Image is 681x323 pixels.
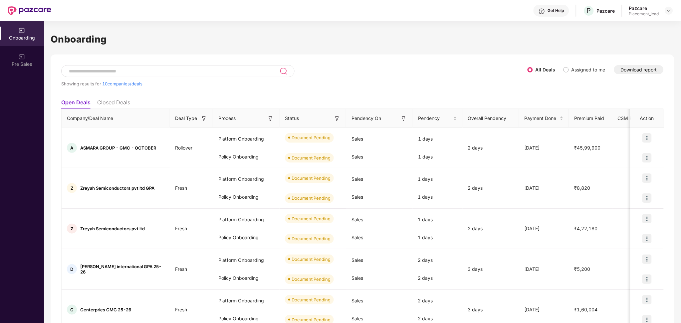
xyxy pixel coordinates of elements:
div: Showing results for [61,81,528,86]
span: Deal Type [175,115,197,122]
div: Document Pending [292,215,331,222]
img: svg+xml;base64,PHN2ZyB3aWR0aD0iMjQiIGhlaWdodD0iMjUiIHZpZXdCb3g9IjAgMCAyNCAyNSIgZmlsbD0ibm9uZSIgeG... [280,67,287,75]
li: Closed Deals [97,99,130,109]
span: [PERSON_NAME] international GPA 25-26 [80,264,164,274]
img: svg+xml;base64,PHN2ZyB3aWR0aD0iMTYiIGhlaWdodD0iMTYiIHZpZXdCb3g9IjAgMCAxNiAxNiIgZmlsbD0ibm9uZSIgeG... [400,115,407,122]
img: svg+xml;base64,PHN2ZyBpZD0iRHJvcGRvd24tMzJ4MzIiIHhtbG5zPSJodHRwOi8vd3d3LnczLm9yZy8yMDAwL3N2ZyIgd2... [666,8,672,13]
th: Premium Paid [569,109,612,128]
div: Pazcare [597,8,615,14]
div: [DATE] [519,184,569,192]
div: Policy Onboarding [213,188,280,206]
span: CSM Poc [618,115,638,122]
th: Overall Pendency [463,109,519,128]
img: icon [642,214,652,223]
div: [DATE] [519,306,569,313]
div: Z [67,183,77,193]
span: Sales [351,194,363,200]
span: Pendency On [351,115,381,122]
img: svg+xml;base64,PHN2ZyB3aWR0aD0iMjAiIGhlaWdodD0iMjAiIHZpZXdCb3g9IjAgMCAyMCAyMCIgZmlsbD0ibm9uZSIgeG... [19,27,25,34]
span: Sales [351,257,363,263]
span: Fresh [170,185,192,191]
span: Fresh [170,226,192,231]
span: Zreyah Semiconductors pvt ltd [80,226,145,231]
div: 1 days [413,229,463,247]
div: 1 days [413,130,463,148]
div: Platform Onboarding [213,130,280,148]
div: A [67,143,77,153]
div: 2 days [413,251,463,269]
img: icon [642,173,652,183]
span: Fresh [170,266,192,272]
div: Document Pending [292,195,331,201]
img: icon [642,153,652,162]
img: svg+xml;base64,PHN2ZyB3aWR0aD0iMTYiIGhlaWdodD0iMTYiIHZpZXdCb3g9IjAgMCAxNiAxNiIgZmlsbD0ibm9uZSIgeG... [334,115,340,122]
div: Policy Onboarding [213,148,280,166]
div: 2 days [413,292,463,310]
img: icon [642,133,652,143]
img: svg+xml;base64,PHN2ZyB3aWR0aD0iMTYiIGhlaWdodD0iMTYiIHZpZXdCb3g9IjAgMCAxNiAxNiIgZmlsbD0ibm9uZSIgeG... [201,115,207,122]
div: 3 days [463,266,519,273]
div: C [67,305,77,315]
div: 1 days [413,188,463,206]
img: icon [642,193,652,203]
div: 1 days [413,211,463,229]
span: Pendency [418,115,452,122]
span: Fresh [170,307,192,312]
div: Platform Onboarding [213,251,280,269]
span: ₹5,200 [569,266,596,272]
div: [DATE] [519,225,569,232]
img: svg+xml;base64,PHN2ZyB3aWR0aD0iMjAiIGhlaWdodD0iMjAiIHZpZXdCb3g9IjAgMCAyMCAyMCIgZmlsbD0ibm9uZSIgeG... [19,54,25,60]
span: Zreyah Semiconductors pvt ltd GPA [80,185,154,191]
span: Centerpries GMC 25-26 [80,307,131,312]
span: Sales [351,136,363,142]
div: Get Help [548,8,564,13]
span: Payment Done [525,115,559,122]
div: 3 days [463,306,519,313]
div: [DATE] [519,266,569,273]
div: [DATE] [519,144,569,152]
div: Document Pending [292,316,331,323]
div: Policy Onboarding [213,269,280,287]
div: Z [67,224,77,234]
span: Sales [351,217,363,222]
div: Platform Onboarding [213,211,280,229]
div: Document Pending [292,175,331,181]
th: Company/Deal Name [62,109,170,128]
span: P [587,7,591,15]
div: Document Pending [292,235,331,242]
span: Rollover [170,145,198,151]
img: New Pazcare Logo [8,6,51,15]
label: All Deals [536,67,556,72]
div: Document Pending [292,256,331,263]
div: Document Pending [292,155,331,161]
span: ₹8,820 [569,185,596,191]
label: Assigned to me [571,67,605,72]
span: Sales [351,275,363,281]
div: 2 days [463,184,519,192]
div: Platform Onboarding [213,292,280,310]
button: Download report [614,65,664,74]
img: svg+xml;base64,PHN2ZyB3aWR0aD0iMTYiIGhlaWdodD0iMTYiIHZpZXdCb3g9IjAgMCAxNiAxNiIgZmlsbD0ibm9uZSIgeG... [267,115,274,122]
div: Document Pending [292,276,331,282]
span: Process [218,115,236,122]
li: Open Deals [61,99,91,109]
img: svg+xml;base64,PHN2ZyBpZD0iSGVscC0zMngzMiIgeG1sbnM9Imh0dHA6Ly93d3cudzMub3JnLzIwMDAvc3ZnIiB3aWR0aD... [539,8,545,15]
span: ASMARA GROUP - GMC - OCTOBER [80,145,156,151]
div: Document Pending [292,296,331,303]
span: Sales [351,176,363,182]
span: Sales [351,316,363,321]
img: icon [642,295,652,304]
img: icon [642,274,652,284]
th: Pendency [413,109,463,128]
div: 2 days [413,269,463,287]
span: Sales [351,235,363,240]
div: Policy Onboarding [213,229,280,247]
img: icon [642,234,652,243]
div: 1 days [413,148,463,166]
div: Platform Onboarding [213,170,280,188]
div: 2 days [463,225,519,232]
div: Placement_lead [629,11,659,17]
div: 1 days [413,170,463,188]
span: Sales [351,154,363,160]
div: Pazcare [629,5,659,11]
